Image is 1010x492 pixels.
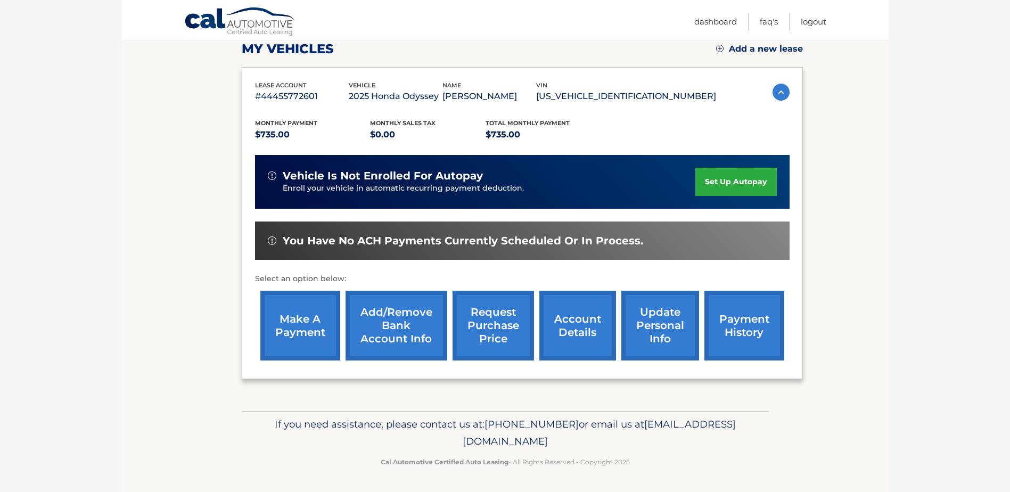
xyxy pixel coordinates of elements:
a: payment history [704,291,784,360]
span: vehicle is not enrolled for autopay [283,169,483,183]
p: $735.00 [255,127,371,142]
p: #44455772601 [255,89,349,104]
a: Add/Remove bank account info [346,291,447,360]
p: - All Rights Reserved - Copyright 2025 [249,456,762,468]
p: 2025 Honda Odyssey [349,89,442,104]
a: Add a new lease [716,44,803,54]
span: Monthly sales Tax [370,119,436,127]
a: Logout [801,13,826,30]
a: account details [539,291,616,360]
p: $735.00 [486,127,601,142]
a: set up autopay [695,168,776,196]
img: alert-white.svg [268,171,276,180]
img: add.svg [716,45,724,52]
h2: my vehicles [242,41,334,57]
p: Enroll your vehicle in automatic recurring payment deduction. [283,183,696,194]
p: Select an option below: [255,273,790,285]
p: If you need assistance, please contact us at: or email us at [249,416,762,450]
p: $0.00 [370,127,486,142]
p: [PERSON_NAME] [442,89,536,104]
a: Cal Automotive [184,7,296,38]
strong: Cal Automotive Certified Auto Leasing [381,458,508,466]
a: request purchase price [453,291,534,360]
span: Total Monthly Payment [486,119,570,127]
span: [PHONE_NUMBER] [485,418,579,430]
a: FAQ's [760,13,778,30]
a: update personal info [621,291,699,360]
span: vehicle [349,81,375,89]
span: lease account [255,81,307,89]
p: [US_VEHICLE_IDENTIFICATION_NUMBER] [536,89,716,104]
span: [EMAIL_ADDRESS][DOMAIN_NAME] [463,418,736,447]
img: accordion-active.svg [773,84,790,101]
span: name [442,81,461,89]
img: alert-white.svg [268,236,276,245]
a: make a payment [260,291,340,360]
span: Monthly Payment [255,119,317,127]
a: Dashboard [694,13,737,30]
span: vin [536,81,547,89]
span: You have no ACH payments currently scheduled or in process. [283,234,643,248]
